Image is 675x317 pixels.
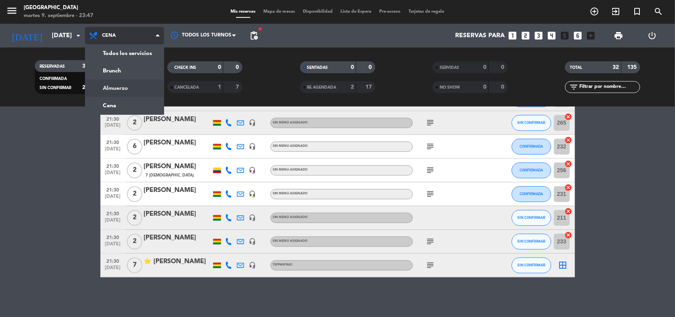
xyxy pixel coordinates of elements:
[6,5,18,17] i: menu
[103,123,123,132] span: [DATE]
[103,266,123,275] span: [DATE]
[6,5,18,19] button: menu
[127,115,142,131] span: 2
[517,216,545,220] span: SIN CONFIRMAR
[174,85,199,89] span: CANCELADA
[590,7,599,16] i: add_circle_outline
[40,86,71,90] span: SIN CONFIRMAR
[512,163,551,178] button: CONFIRMADA
[40,77,67,81] span: CONFIRMADA
[249,191,256,198] i: headset_mic
[144,257,211,267] div: ⭐ [PERSON_NAME]
[249,31,259,40] span: pending_actions
[103,161,123,171] span: 21:30
[144,233,211,243] div: [PERSON_NAME]
[103,114,123,123] span: 21:30
[579,83,640,91] input: Filtrar por nombre...
[127,258,142,273] span: 7
[517,239,545,244] span: SIN CONFIRMAR
[103,185,123,194] span: 21:30
[273,169,308,172] span: Sin menú asignado
[236,84,241,90] strong: 7
[103,233,123,242] span: 21:30
[512,210,551,226] button: SIN CONFIRMAR
[586,30,596,41] i: add_box
[512,139,551,155] button: CONFIRMADA
[258,27,263,31] span: fiber_manual_record
[628,65,639,70] strong: 135
[82,85,89,90] strong: 23
[236,65,241,70] strong: 0
[102,33,116,38] span: Cena
[426,261,435,270] i: subject
[273,121,308,124] span: Sin menú asignado
[426,190,435,199] i: subject
[560,30,570,41] i: looks_5
[440,66,459,70] span: SERVIDAS
[127,234,142,250] span: 2
[74,31,83,40] i: arrow_drop_down
[375,9,405,14] span: Pre-acceso
[103,256,123,266] span: 21:30
[40,65,65,68] span: RESERVADAS
[520,168,543,173] span: CONFIRMADA
[365,84,373,90] strong: 17
[103,242,123,251] span: [DATE]
[569,82,579,92] i: filter_list
[440,85,460,89] span: NO SHOW
[103,194,123,203] span: [DATE]
[614,31,623,40] span: print
[501,84,506,90] strong: 0
[174,66,196,70] span: CHECK INS
[565,113,573,121] i: cancel
[6,27,48,44] i: [DATE]
[520,192,543,196] span: CONFIRMADA
[573,30,583,41] i: looks_6
[127,210,142,226] span: 2
[259,9,299,14] span: Mapa de mesas
[426,142,435,152] i: subject
[227,9,259,14] span: Mis reservas
[565,184,573,192] i: cancel
[654,7,663,16] i: search
[103,171,123,180] span: [DATE]
[565,208,573,216] i: cancel
[249,143,256,150] i: headset_mic
[351,65,354,70] strong: 0
[613,65,619,70] strong: 32
[127,163,142,178] span: 2
[565,160,573,168] i: cancel
[351,84,354,90] strong: 2
[501,65,506,70] strong: 0
[144,186,211,196] div: [PERSON_NAME]
[144,138,211,148] div: [PERSON_NAME]
[249,214,256,222] i: headset_mic
[512,258,551,273] button: SIN CONFIRMAR
[307,85,337,89] span: RE AGENDADA
[218,84,221,90] strong: 1
[127,139,142,155] span: 6
[85,97,164,114] a: Cena
[273,145,308,148] span: Sin menú asignado
[635,24,669,47] div: LOG OUT
[512,234,551,250] button: SIN CONFIRMAR
[144,209,211,220] div: [PERSON_NAME]
[534,30,544,41] i: looks_3
[103,147,123,156] span: [DATE]
[273,240,308,243] span: Sin menú asignado
[85,62,164,80] a: Brunch
[85,45,164,62] a: Todos los servicios
[426,118,435,128] i: subject
[647,31,657,40] i: power_settings_new
[273,192,308,196] span: Sin menú asignado
[85,80,164,97] a: Almuerzo
[565,137,573,144] i: cancel
[483,65,486,70] strong: 0
[103,218,123,227] span: [DATE]
[512,115,551,131] button: SIN CONFIRMAR
[337,9,375,14] span: Lista de Espera
[405,9,448,14] span: Tarjetas de regalo
[517,121,545,125] span: SIN CONFIRMAR
[508,30,518,41] i: looks_one
[570,66,582,70] span: TOTAL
